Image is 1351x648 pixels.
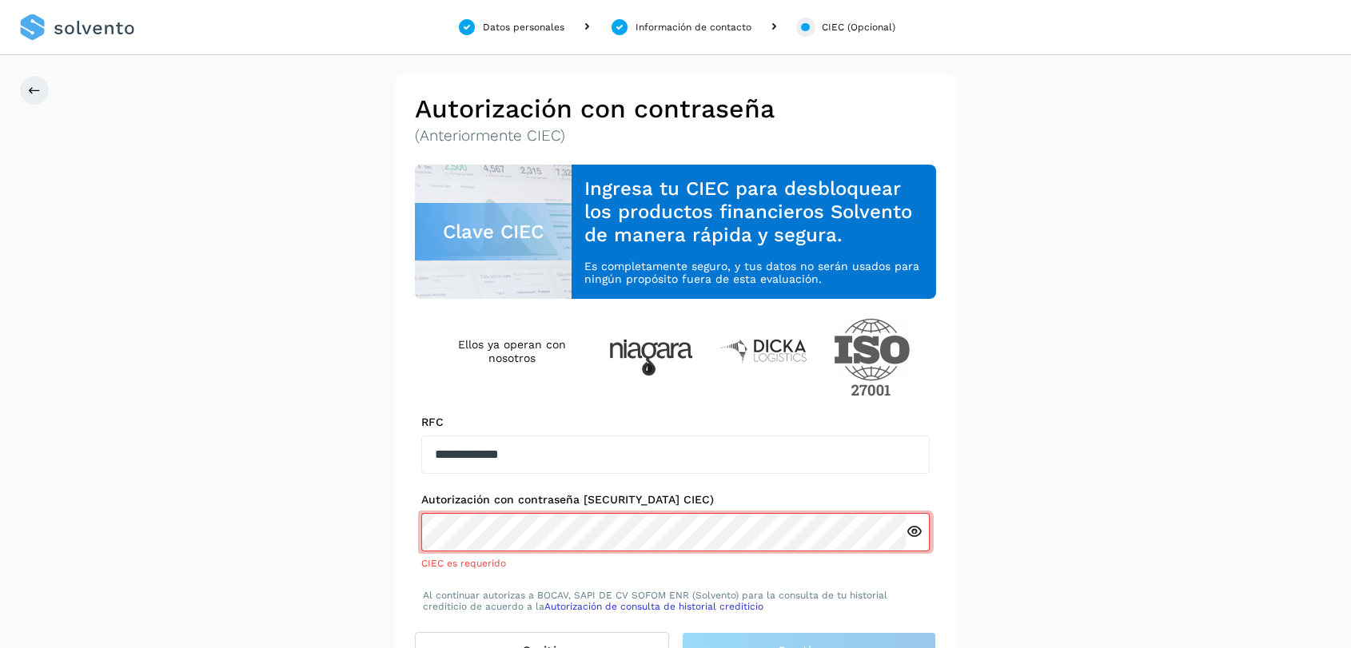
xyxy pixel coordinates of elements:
[415,127,936,145] p: (Anteriormente CIEC)
[636,20,751,34] div: Información de contacto
[822,20,895,34] div: CIEC (Opcional)
[421,558,506,569] span: CIEC es requerido
[423,590,928,613] p: Al continuar autorizas a BOCAV, SAPI DE CV SOFOM ENR (Solvento) para la consulta de tu historial ...
[415,93,936,124] h2: Autorización con contraseña
[609,340,693,376] img: Niagara
[544,601,763,612] a: Autorización de consulta de historial crediticio
[834,318,911,396] img: ISO
[421,415,930,429] label: RFC
[440,338,584,365] h4: Ellos ya operan con nosotros
[421,493,930,507] label: Autorización con contraseña [SECURITY_DATA] CIEC)
[483,20,564,34] div: Datos personales
[719,337,808,364] img: Dicka logistics
[584,177,923,246] h3: Ingresa tu CIEC para desbloquear los productos financieros Solvento de manera rápida y segura.
[584,260,923,287] p: Es completamente seguro, y tus datos no serán usados para ningún propósito fuera de esta evaluación.
[415,203,572,260] div: Clave CIEC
